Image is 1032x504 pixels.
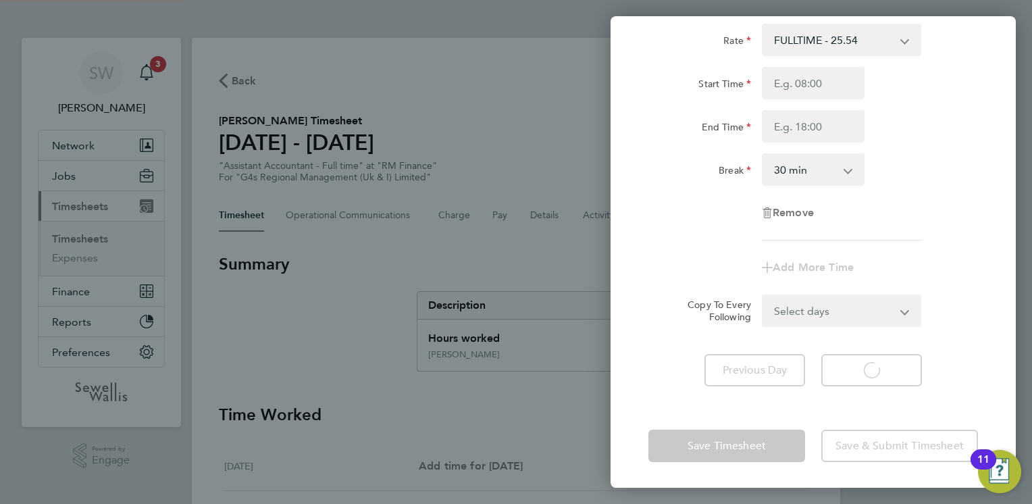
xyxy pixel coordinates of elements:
div: 11 [977,459,989,477]
input: E.g. 18:00 [762,110,865,143]
input: E.g. 08:00 [762,67,865,99]
label: Copy To Every Following [677,299,751,323]
label: Start Time [698,78,751,94]
span: Remove [773,206,814,219]
button: Open Resource Center, 11 new notifications [978,450,1021,493]
label: End Time [702,121,751,137]
label: Break [719,164,751,180]
button: Remove [762,207,814,218]
label: Rate [723,34,751,51]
